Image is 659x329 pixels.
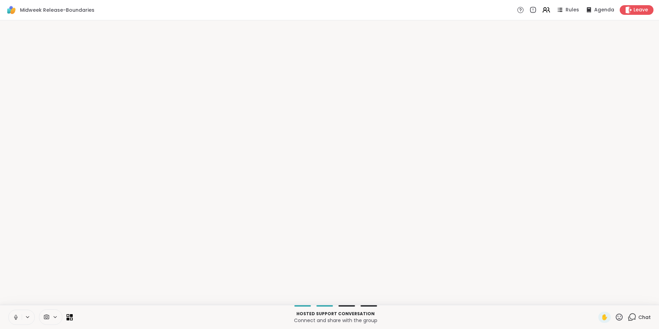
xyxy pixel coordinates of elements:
span: ✋ [601,313,608,321]
span: Midweek Release-Boundaries [20,7,94,13]
span: Rules [566,7,579,13]
p: Hosted support conversation [77,311,594,317]
p: Connect and share with the group [77,317,594,324]
span: Agenda [594,7,614,13]
img: ShareWell Logomark [6,4,17,16]
span: Chat [638,314,651,321]
span: Leave [633,7,648,13]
